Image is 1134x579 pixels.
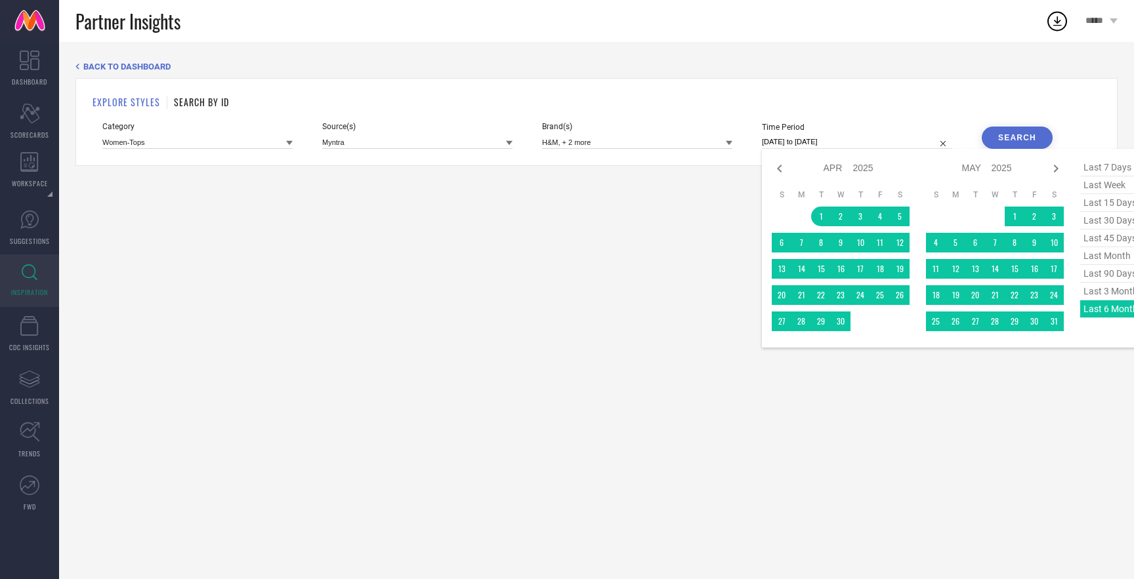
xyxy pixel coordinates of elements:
[1024,207,1044,226] td: Fri May 02 2025
[890,259,910,279] td: Sat Apr 19 2025
[791,285,811,305] td: Mon Apr 21 2025
[1044,259,1064,279] td: Sat May 17 2025
[870,190,890,200] th: Friday
[850,233,870,252] td: Thu Apr 10 2025
[1024,285,1044,305] td: Fri May 23 2025
[965,311,985,331] td: Tue May 27 2025
[998,133,1036,142] div: Search
[965,285,985,305] td: Tue May 20 2025
[811,207,831,226] td: Tue Apr 01 2025
[926,285,946,305] td: Sun May 18 2025
[24,502,36,511] span: FWD
[850,259,870,279] td: Thu Apr 17 2025
[811,259,831,279] td: Tue Apr 15 2025
[1024,311,1044,331] td: Fri May 30 2025
[850,190,870,200] th: Thursday
[1024,190,1044,200] th: Friday
[1005,233,1024,252] td: Thu May 08 2025
[75,62,1118,71] div: Back TO Dashboard
[9,342,50,352] span: CDC INSIGHTS
[174,95,229,109] h1: SEARCH BY ID
[1005,285,1024,305] td: Thu May 22 2025
[1005,259,1024,279] td: Thu May 15 2025
[965,233,985,252] td: Tue May 06 2025
[772,233,791,252] td: Sun Apr 06 2025
[762,135,952,149] input: Select time period
[12,77,47,87] span: DASHBOARD
[985,190,1005,200] th: Wednesday
[791,190,811,200] th: Monday
[946,233,965,252] td: Mon May 05 2025
[926,311,946,331] td: Sun May 25 2025
[890,285,910,305] td: Sat Apr 26 2025
[10,236,50,246] span: SUGGESTIONS
[811,190,831,200] th: Tuesday
[985,285,1005,305] td: Wed May 21 2025
[791,259,811,279] td: Mon Apr 14 2025
[982,127,1053,149] button: Search
[1024,259,1044,279] td: Fri May 16 2025
[772,161,787,176] div: Previous month
[965,259,985,279] td: Tue May 13 2025
[811,285,831,305] td: Tue Apr 22 2025
[772,285,791,305] td: Sun Apr 20 2025
[850,285,870,305] td: Thu Apr 24 2025
[83,62,171,71] span: BACK TO DASHBOARD
[870,233,890,252] td: Fri Apr 11 2025
[791,311,811,331] td: Mon Apr 28 2025
[946,311,965,331] td: Mon May 26 2025
[791,233,811,252] td: Mon Apr 07 2025
[1005,207,1024,226] td: Thu May 01 2025
[12,178,48,188] span: WORKSPACE
[811,311,831,331] td: Tue Apr 29 2025
[1044,285,1064,305] td: Sat May 24 2025
[762,123,952,132] span: Time Period
[926,190,946,200] th: Sunday
[870,259,890,279] td: Fri Apr 18 2025
[1024,233,1044,252] td: Fri May 09 2025
[965,190,985,200] th: Tuesday
[322,122,513,131] span: Source(s)
[772,311,791,331] td: Sun Apr 27 2025
[1048,161,1064,176] div: Next month
[946,259,965,279] td: Mon May 12 2025
[831,233,850,252] td: Wed Apr 09 2025
[542,122,732,131] span: Brand(s)
[11,287,48,297] span: INSPIRATION
[831,311,850,331] td: Wed Apr 30 2025
[985,259,1005,279] td: Wed May 14 2025
[1005,190,1024,200] th: Thursday
[75,8,180,35] span: Partner Insights
[1005,311,1024,331] td: Thu May 29 2025
[870,207,890,226] td: Fri Apr 04 2025
[831,207,850,226] td: Wed Apr 02 2025
[850,207,870,226] td: Thu Apr 03 2025
[831,285,850,305] td: Wed Apr 23 2025
[985,311,1005,331] td: Wed May 28 2025
[946,190,965,200] th: Monday
[102,122,293,131] span: Category
[831,190,850,200] th: Wednesday
[10,130,49,140] span: SCORECARDS
[890,207,910,226] td: Sat Apr 05 2025
[870,285,890,305] td: Fri Apr 25 2025
[1044,207,1064,226] td: Sat May 03 2025
[926,233,946,252] td: Sun May 04 2025
[946,285,965,305] td: Mon May 19 2025
[772,259,791,279] td: Sun Apr 13 2025
[811,233,831,252] td: Tue Apr 08 2025
[93,95,160,109] h1: EXPLORE STYLES
[985,233,1005,252] td: Wed May 07 2025
[1044,190,1064,200] th: Saturday
[890,190,910,200] th: Saturday
[890,233,910,252] td: Sat Apr 12 2025
[10,396,49,406] span: COLLECTIONS
[18,449,41,458] span: TRENDS
[1044,311,1064,331] td: Sat May 31 2025
[926,259,946,279] td: Sun May 11 2025
[1045,9,1069,33] div: Open download list
[1044,233,1064,252] td: Sat May 10 2025
[831,259,850,279] td: Wed Apr 16 2025
[772,190,791,200] th: Sunday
